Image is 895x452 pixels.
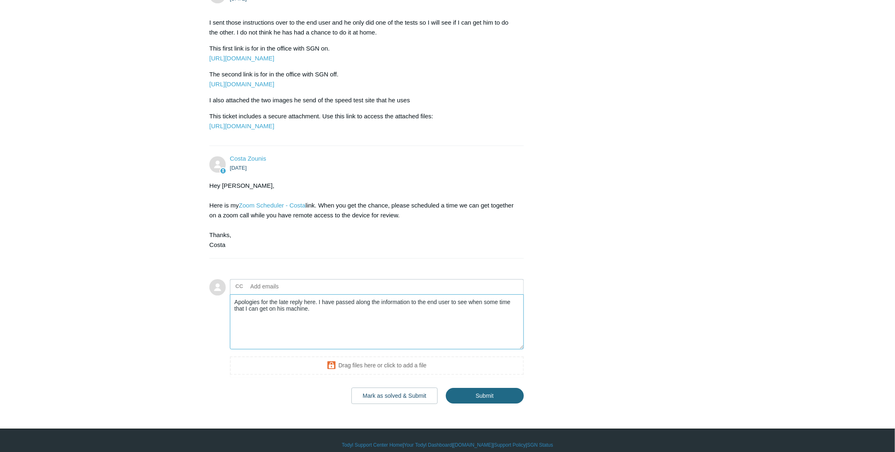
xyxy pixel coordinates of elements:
div: Hey [PERSON_NAME], Here is my link. When you get the chance, please scheduled a time we can get t... [209,181,516,250]
textarea: Add your reply [230,294,524,350]
input: Submit [446,388,524,404]
div: | | | | [209,441,686,449]
a: Costa Zounis [230,155,266,162]
a: [URL][DOMAIN_NAME] [209,55,274,62]
a: [URL][DOMAIN_NAME] [209,122,274,129]
p: This first link is for in the office with SGN on. [209,44,516,63]
p: This ticket includes a secure attachment. Use this link to access the attached files: [209,111,516,131]
p: The second link is for in the office with SGN off. [209,69,516,89]
button: Mark as solved & Submit [351,387,438,404]
a: [DOMAIN_NAME] [453,441,493,449]
a: Todyl Support Center Home [342,441,403,449]
time: 09/12/2025, 10:20 [230,165,247,171]
a: SGN Status [527,441,553,449]
a: Zoom Scheduler - Costa [239,202,306,209]
p: I also attached the two images he send of the speed test site that he uses [209,95,516,105]
label: CC [236,280,243,293]
a: [URL][DOMAIN_NAME] [209,81,274,88]
a: Support Policy [494,441,526,449]
a: Your Todyl Dashboard [404,441,452,449]
p: I sent those instructions over to the end user and he only did one of the tests so I will see if ... [209,18,516,37]
input: Add emails [247,280,335,293]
